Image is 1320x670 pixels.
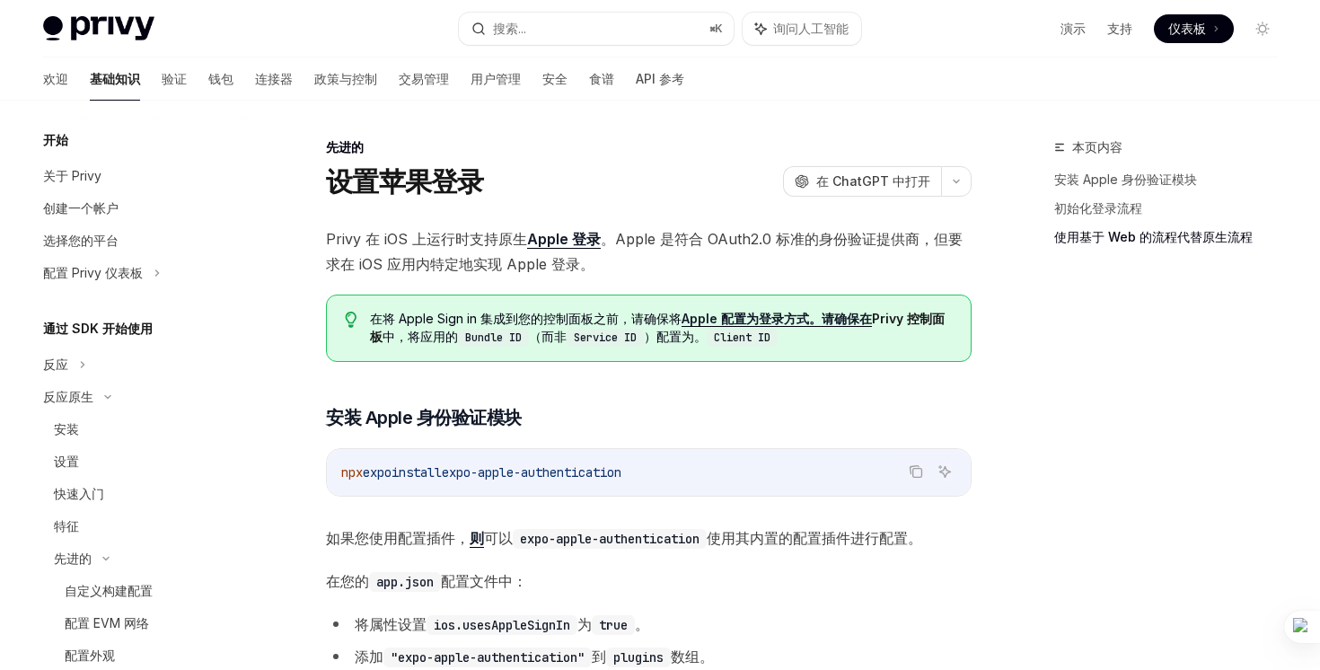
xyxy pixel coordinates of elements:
code: Bundle ID [458,329,529,347]
code: Service ID [567,329,644,347]
font: 设置 [54,454,79,469]
font: 使用基于 Web 的流程代替原生流程 [1054,229,1253,244]
code: app.json [369,572,441,592]
a: 自定义构建配置 [29,575,259,607]
code: plugins [606,648,671,667]
font: 关于 Privy [43,168,101,183]
font: 添加 [355,648,383,666]
button: 在 ChatGPT 中打开 [783,166,941,197]
a: 支持 [1107,20,1132,38]
font: 演示 [1060,21,1086,36]
span: install [392,464,442,480]
font: 本页内容 [1072,139,1122,154]
font: 安全 [542,71,568,86]
a: 食谱 [589,57,614,101]
font: （而非 [529,329,567,344]
font: 支持 [1107,21,1132,36]
font: 选择您的平台 [43,233,119,248]
font: 先进的 [326,139,364,154]
font: 自定义构建配置 [65,583,153,598]
font: 创建一个帐户 [43,200,119,216]
svg: 提示 [345,312,357,328]
font: 欢迎 [43,71,68,86]
font: 中，将 [383,329,420,344]
font: 基础知识 [90,71,140,86]
a: 安全 [542,57,568,101]
a: 用户管理 [471,57,521,101]
font: 验证 [162,71,187,86]
font: 特征 [54,518,79,533]
font: 。 [694,329,707,344]
font: 应用的 [420,329,458,344]
font: API 参考 [636,71,684,86]
font: 反应 [43,357,68,372]
font: 初始化登录流程 [1054,200,1142,216]
font: 先进的 [54,551,92,566]
font: 安装 [54,421,79,436]
a: 创建一个帐户 [29,192,259,225]
span: npx [341,464,363,480]
code: true [592,615,635,635]
font: K [715,22,723,35]
a: 政策与控制 [314,57,377,101]
font: 。Apple 是符合 OAuth2.0 标准的身份验证提供商，但要求在 iOS 应用内特定地实现 Apple 登录。 [326,230,963,273]
font: 为 [577,615,592,633]
font: 安装 Apple 身份验证模块 [1054,172,1197,187]
code: ios.usesAppleSignIn [427,615,577,635]
font: 连接器 [255,71,293,86]
a: 演示 [1060,20,1086,38]
font: 到 [592,648,606,666]
a: 选择您的平台 [29,225,259,257]
font: 询问人工智能 [773,21,849,36]
font: 钱包 [208,71,233,86]
a: 特征 [29,510,259,542]
font: 政策与控制 [314,71,377,86]
a: 验证 [162,57,187,101]
code: Client ID [707,329,778,347]
a: 基础知识 [90,57,140,101]
a: 钱包 [208,57,233,101]
font: 开始 [43,132,68,147]
a: API 参考 [636,57,684,101]
font: 安装 Apple 身份验证模块 [326,407,522,428]
a: 安装 [29,413,259,445]
font: 在将 Apple Sign in 集成到您的控制面板之前，请确保将 [370,311,682,326]
font: 数组。 [671,648,714,666]
a: 关于 Privy [29,160,259,192]
a: 安装 Apple 身份验证模块 [1054,165,1291,194]
code: expo-apple-authentication [513,529,707,549]
font: 搜索... [493,21,526,36]
font: 交易管理 [399,71,449,86]
font: 。 [635,615,649,633]
font: Apple 登录 [527,230,601,248]
a: 连接器 [255,57,293,101]
font: 使用其内置的配置插件进行配置。 [707,529,922,547]
button: 搜索...⌘K [459,13,733,45]
a: 欢迎 [43,57,68,101]
font: 配置 EVM 网络 [65,615,149,630]
a: Apple 登录 [527,230,601,249]
font: 快速入门 [54,486,104,501]
font: 则 [470,529,484,547]
font: 配置文件中： [441,572,527,590]
font: 在您的 [326,572,369,590]
font: 将属性设置 [355,615,427,633]
font: 食谱 [589,71,614,86]
a: 交易管理 [399,57,449,101]
a: 设置 [29,445,259,478]
font: 仪表板 [1168,21,1206,36]
font: Privy 在 iOS 上运行时支持原生 [326,230,527,248]
button: 切换暗模式 [1248,14,1277,43]
span: expo-apple-authentication [442,464,621,480]
font: 反应原生 [43,389,93,404]
a: 仪表板 [1154,14,1234,43]
a: 使用基于 Web 的流程代替原生流程 [1054,223,1291,251]
font: 配置 Privy 仪表板 [43,265,143,280]
font: 用户管理 [471,71,521,86]
code: "expo-apple-authentication" [383,648,592,667]
span: expo [363,464,392,480]
font: Apple 配置为登录方式。请确保在 [682,311,872,326]
font: 在 ChatGPT 中打开 [816,173,930,189]
a: 则 [470,529,484,548]
font: 如果您使用配置插件， [326,529,470,547]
